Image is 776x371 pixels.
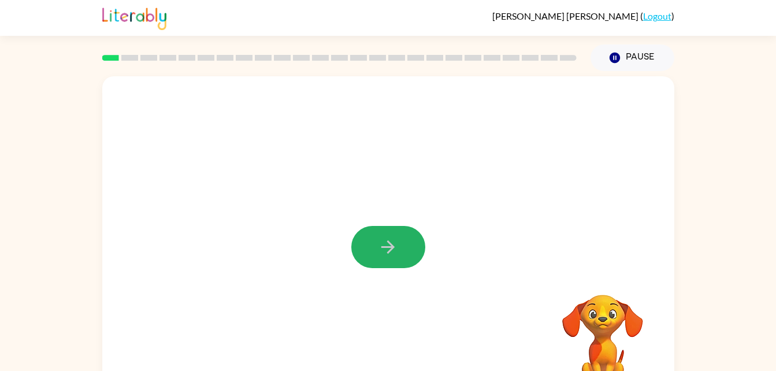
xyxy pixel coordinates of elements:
img: Literably [102,5,166,30]
a: Logout [643,10,671,21]
button: Pause [591,44,674,71]
div: ( ) [492,10,674,21]
span: [PERSON_NAME] [PERSON_NAME] [492,10,640,21]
